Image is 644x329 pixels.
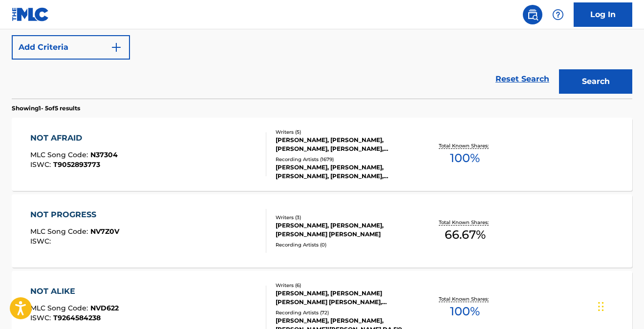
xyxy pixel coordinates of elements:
img: 9d2ae6d4665cec9f34b9.svg [110,41,122,53]
p: Total Known Shares: [439,142,491,149]
img: search [527,9,538,21]
div: Writers ( 5 ) [276,128,414,136]
div: NOT PROGRESS [30,209,119,221]
span: ISWC : [30,313,53,322]
button: Add Criteria [12,35,130,60]
span: T9052893773 [53,160,100,169]
div: Writers ( 6 ) [276,282,414,289]
a: Log In [574,2,632,27]
span: N37304 [90,150,118,159]
div: Drag [598,292,604,321]
p: Total Known Shares: [439,219,491,226]
span: ISWC : [30,160,53,169]
p: Showing 1 - 5 of 5 results [12,104,80,113]
span: 66.67 % [445,226,486,244]
span: T9264584238 [53,313,101,322]
img: MLC Logo [12,7,49,21]
div: Help [548,5,568,24]
div: [PERSON_NAME], [PERSON_NAME], [PERSON_NAME], [PERSON_NAME], [PERSON_NAME] [PERSON_NAME] [276,136,414,153]
button: Search [559,69,632,94]
span: NV7Z0V [90,227,119,236]
span: NVD622 [90,304,119,312]
div: NOT AFRAID [30,132,118,144]
span: MLC Song Code : [30,227,90,236]
img: help [552,9,564,21]
span: MLC Song Code : [30,150,90,159]
span: 100 % [450,149,480,167]
div: Writers ( 3 ) [276,214,414,221]
p: Total Known Shares: [439,295,491,303]
a: NOT AFRAIDMLC Song Code:N37304ISWC:T9052893773Writers (5)[PERSON_NAME], [PERSON_NAME], [PERSON_NA... [12,118,632,191]
div: Recording Artists ( 0 ) [276,241,414,248]
div: [PERSON_NAME], [PERSON_NAME] [PERSON_NAME] [PERSON_NAME], [PERSON_NAME], [PERSON_NAME] III [276,289,414,307]
span: MLC Song Code : [30,304,90,312]
div: [PERSON_NAME], [PERSON_NAME], [PERSON_NAME] [PERSON_NAME] [276,221,414,239]
div: Recording Artists ( 72 ) [276,309,414,316]
iframe: Chat Widget [595,282,644,329]
a: Reset Search [491,68,554,90]
span: ISWC : [30,237,53,246]
div: Recording Artists ( 1679 ) [276,156,414,163]
a: Public Search [523,5,542,24]
div: [PERSON_NAME], [PERSON_NAME], [PERSON_NAME], [PERSON_NAME], [PERSON_NAME] [276,163,414,181]
a: NOT PROGRESSMLC Song Code:NV7Z0VISWC:Writers (3)[PERSON_NAME], [PERSON_NAME], [PERSON_NAME] [PERS... [12,194,632,267]
div: NOT ALIKE [30,286,119,297]
span: 100 % [450,303,480,320]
